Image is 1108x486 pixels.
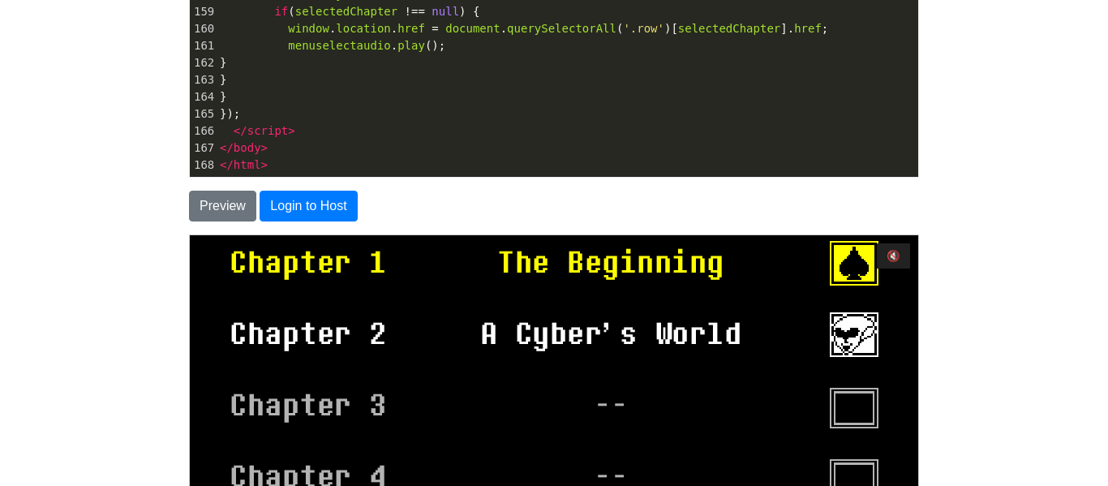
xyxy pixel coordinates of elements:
[190,105,217,123] div: 165
[220,22,828,35] span: . . . ( )[ ]. ;
[190,123,217,140] div: 166
[190,71,217,88] div: 163
[189,191,256,221] button: Preview
[261,141,268,154] span: >
[220,39,445,52] span: . ();
[220,56,227,69] span: }
[40,285,202,342] span: Chapter 5
[190,54,217,71] div: 162
[190,157,217,174] div: 168
[190,88,217,105] div: 164
[215,142,627,199] span: --
[288,39,390,52] span: menuselectaudio
[40,66,689,137] a: Chapter 2 A Cyber's World
[190,140,217,157] div: 167
[260,191,357,221] button: Login to Host
[507,22,616,35] span: querySelectorAll
[794,22,822,35] span: href
[220,5,479,18] span: ( ) {
[234,124,247,137] span: </
[687,8,720,33] button: 🔇
[40,71,202,127] span: Chapter 2
[220,73,227,86] span: }
[640,224,689,265] img: 0.png
[215,213,627,270] span: --
[190,37,217,54] div: 161
[220,141,234,154] span: </
[40,137,689,209] a: Chapter 3 --
[220,90,227,103] span: }
[678,22,780,35] span: selectedChapter
[274,5,288,18] span: if
[40,142,202,199] span: Chapter 3
[220,107,240,120] span: });
[234,158,261,171] span: html
[640,153,689,193] img: 0.png
[234,141,261,154] span: body
[295,5,397,18] span: selectedChapter
[445,22,500,35] span: document
[432,22,438,35] span: =
[40,213,202,270] span: Chapter 4
[288,124,294,137] span: >
[261,158,268,171] span: >
[336,22,390,35] span: location
[190,20,217,37] div: 160
[288,22,329,35] span: window
[215,71,627,127] span: A Cyber's World
[40,280,689,351] a: Chapter 5 --
[640,295,689,336] img: 0.png
[397,22,425,35] span: href
[432,5,459,18] span: null
[215,290,627,342] span: --
[623,22,664,35] span: '.row'
[220,158,234,171] span: </
[247,124,289,137] span: script
[640,77,689,122] img: 2.png
[40,209,689,280] a: Chapter 4 --
[190,3,217,20] div: 159
[640,6,689,50] img: 1.png
[405,5,425,18] span: !==
[397,39,425,52] span: play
